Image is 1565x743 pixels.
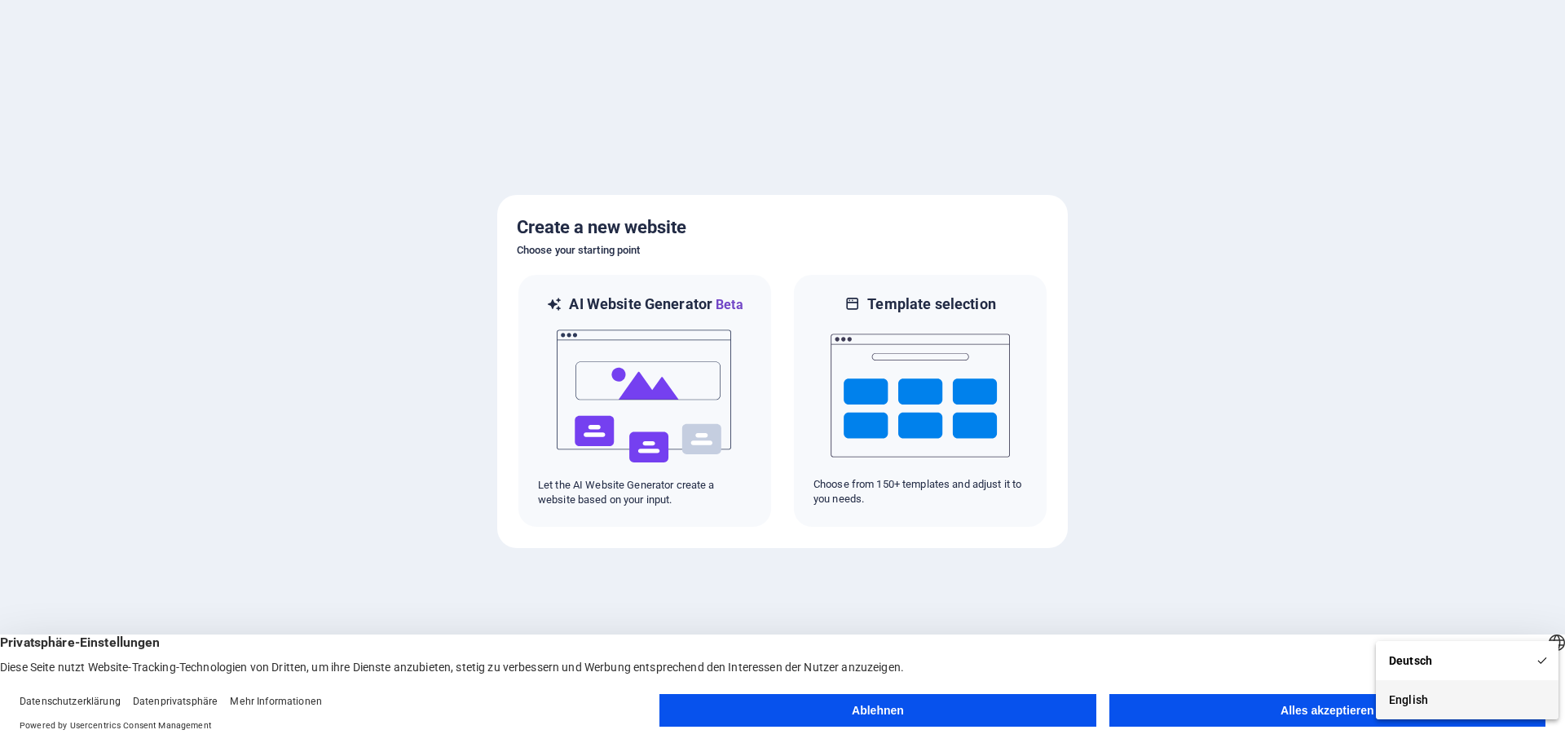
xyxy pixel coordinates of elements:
span: Beta [712,297,743,312]
h5: Create a new website [517,214,1048,241]
h6: Choose your starting point [517,241,1048,260]
p: Let the AI Website Generator create a website based on your input. [538,478,752,507]
h6: AI Website Generator [569,294,743,315]
img: ai [555,315,734,478]
div: Template selectionChoose from 150+ templates and adjust it to you needs. [792,273,1048,529]
h6: Template selection [867,294,995,314]
div: AI Website GeneratorBetaaiLet the AI Website Generator create a website based on your input. [517,273,773,529]
p: Choose from 150+ templates and adjust it to you needs. [813,477,1027,506]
